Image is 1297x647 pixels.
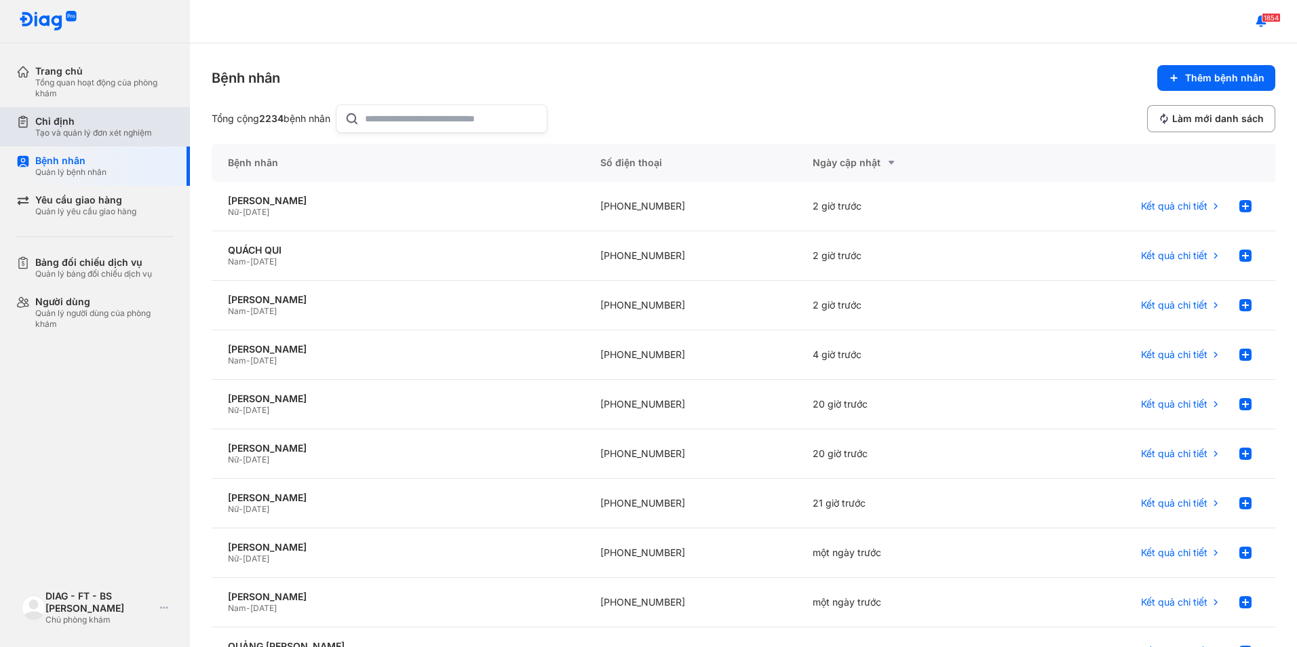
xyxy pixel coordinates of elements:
span: Kết quả chi tiết [1141,349,1207,361]
div: 20 giờ trước [796,380,1009,429]
button: Thêm bệnh nhân [1157,65,1275,91]
span: 2234 [259,113,284,124]
div: 20 giờ trước [796,429,1009,479]
div: [PHONE_NUMBER] [584,182,797,231]
span: Nữ [228,207,239,217]
span: Nam [228,355,246,366]
div: [PHONE_NUMBER] [584,578,797,627]
span: Nữ [228,454,239,465]
span: [DATE] [250,306,277,316]
div: Quản lý người dùng của phòng khám [35,308,174,330]
div: [PERSON_NAME] [228,343,568,355]
div: [PERSON_NAME] [228,591,568,603]
span: - [239,504,243,514]
div: QUÁCH QUI [228,244,568,256]
span: Nam [228,306,246,316]
span: - [246,256,250,267]
div: [PERSON_NAME] [228,393,568,405]
span: - [239,207,243,217]
span: Kết quả chi tiết [1141,398,1207,410]
div: 2 giờ trước [796,182,1009,231]
img: logo [19,11,77,32]
div: Chủ phòng khám [45,614,155,625]
div: [PHONE_NUMBER] [584,479,797,528]
span: Kết quả chi tiết [1141,497,1207,509]
div: Tạo và quản lý đơn xét nghiệm [35,128,152,138]
div: Yêu cầu giao hàng [35,194,136,206]
div: [PHONE_NUMBER] [584,528,797,578]
span: - [239,405,243,415]
div: [PERSON_NAME] [228,195,568,207]
span: Kết quả chi tiết [1141,547,1207,559]
div: Bệnh nhân [212,68,280,87]
div: [PERSON_NAME] [228,294,568,306]
div: 4 giờ trước [796,330,1009,380]
span: [DATE] [243,504,269,514]
div: Chỉ định [35,115,152,128]
div: Bệnh nhân [35,155,107,167]
img: logo [22,595,45,619]
div: một ngày trước [796,578,1009,627]
span: 1854 [1262,13,1281,22]
span: [DATE] [250,603,277,613]
div: [PERSON_NAME] [228,541,568,553]
span: - [246,355,250,366]
span: [DATE] [243,405,269,415]
div: [PHONE_NUMBER] [584,330,797,380]
div: một ngày trước [796,528,1009,578]
span: Kết quả chi tiết [1141,200,1207,212]
span: Nam [228,603,246,613]
span: Nữ [228,405,239,415]
span: Kết quả chi tiết [1141,299,1207,311]
span: Kết quả chi tiết [1141,596,1207,608]
span: Nữ [228,504,239,514]
span: - [246,603,250,613]
div: Tổng cộng bệnh nhân [212,113,330,125]
div: Bệnh nhân [212,144,584,182]
span: - [239,454,243,465]
div: Quản lý yêu cầu giao hàng [35,206,136,217]
span: Kết quả chi tiết [1141,250,1207,262]
span: [DATE] [250,256,277,267]
div: [PHONE_NUMBER] [584,231,797,281]
div: DIAG - FT - BS [PERSON_NAME] [45,590,155,614]
span: [DATE] [243,454,269,465]
span: Thêm bệnh nhân [1185,72,1264,84]
div: Quản lý bảng đối chiếu dịch vụ [35,269,152,279]
span: Nam [228,256,246,267]
div: 2 giờ trước [796,231,1009,281]
span: [DATE] [250,355,277,366]
span: - [246,306,250,316]
span: Nữ [228,553,239,564]
div: Số điện thoại [584,144,797,182]
span: - [239,553,243,564]
div: Tổng quan hoạt động của phòng khám [35,77,174,99]
div: Trang chủ [35,65,174,77]
span: [DATE] [243,553,269,564]
div: [PERSON_NAME] [228,442,568,454]
span: [DATE] [243,207,269,217]
span: Kết quả chi tiết [1141,448,1207,460]
div: Ngày cập nhật [813,155,993,171]
div: [PHONE_NUMBER] [584,380,797,429]
div: 21 giờ trước [796,479,1009,528]
button: Làm mới danh sách [1147,105,1275,132]
div: Bảng đối chiếu dịch vụ [35,256,152,269]
span: Làm mới danh sách [1172,113,1264,125]
div: [PERSON_NAME] [228,492,568,504]
div: [PHONE_NUMBER] [584,429,797,479]
div: [PHONE_NUMBER] [584,281,797,330]
div: 2 giờ trước [796,281,1009,330]
div: Quản lý bệnh nhân [35,167,107,178]
div: Người dùng [35,296,174,308]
